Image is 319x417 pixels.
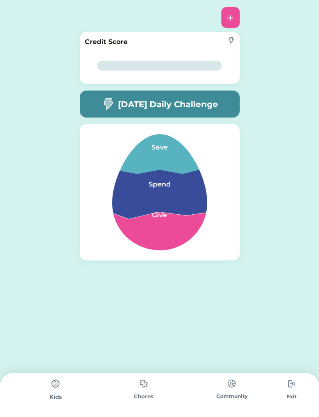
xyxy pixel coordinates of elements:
div: Chores [100,392,188,401]
img: image-flash-1--flash-power-connect-charge-electricity-lightning.svg [101,98,115,110]
h6: Save [118,142,201,152]
h6: Credit Score [85,37,128,47]
div: Exit [276,393,307,400]
img: type%3Dchores%2C%20state%3Ddefault.svg [135,375,152,392]
h6: Spend [118,179,201,189]
img: Group%201.svg [92,134,227,250]
div: + [227,11,234,24]
h6: Give [118,210,201,220]
img: type%3Dchores%2C%20state%3Ddefault.svg [283,375,300,392]
img: type%3Dchores%2C%20state%3Ddefault.svg [223,375,240,392]
img: yH5BAEAAAAALAAAAAABAAEAAAIBRAA7 [80,7,98,26]
div: Kids [12,393,100,401]
h5: [DATE] Daily Challenge [118,98,218,110]
img: yH5BAEAAAAALAAAAAABAAEAAAIBRAA7 [206,52,233,79]
div: Community [188,392,276,400]
img: image-flash-1--flash-power-connect-charge-electricity-lightning.svg [228,37,234,44]
img: type%3Dchores%2C%20state%3Ddefault.svg [47,375,64,392]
